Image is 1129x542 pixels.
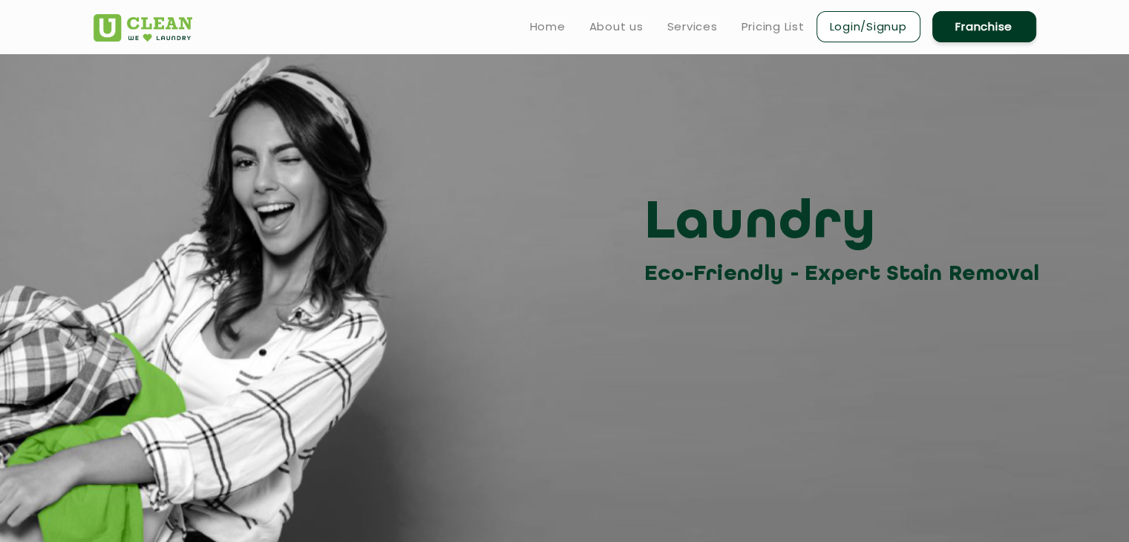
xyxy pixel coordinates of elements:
[932,11,1036,42] a: Franchise
[530,18,566,36] a: Home
[644,191,1047,258] h3: Laundry
[667,18,718,36] a: Services
[644,258,1047,291] h3: Eco-Friendly - Expert Stain Removal
[817,11,920,42] a: Login/Signup
[589,18,644,36] a: About us
[742,18,805,36] a: Pricing List
[94,14,192,42] img: UClean Laundry and Dry Cleaning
